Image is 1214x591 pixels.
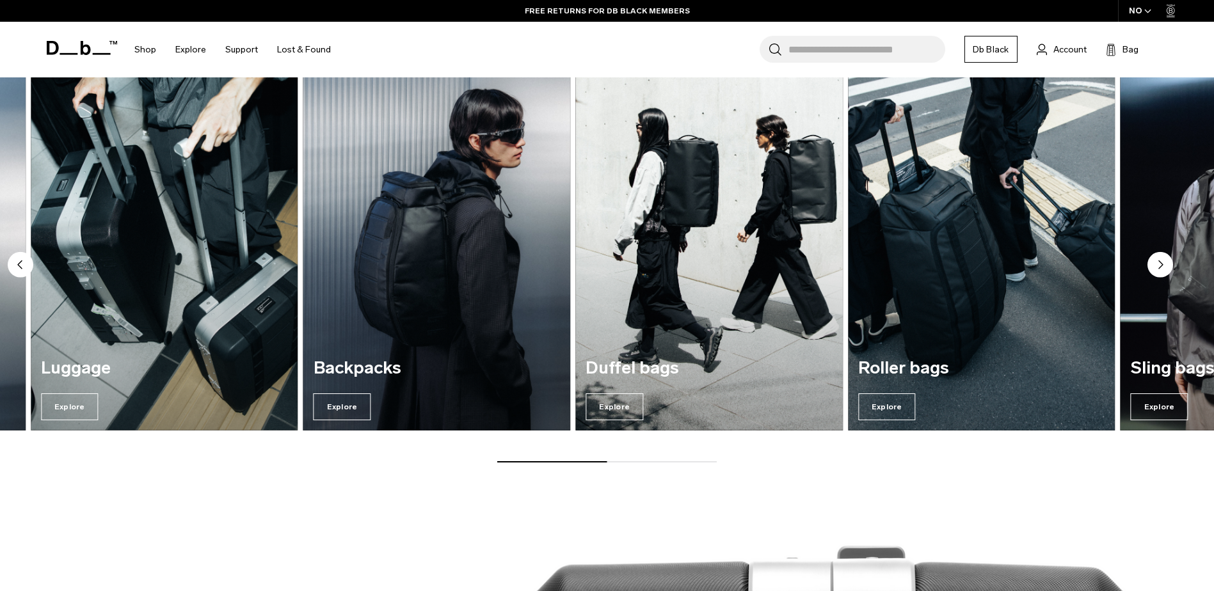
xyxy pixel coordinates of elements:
[858,359,1105,378] h3: Roller bags
[858,393,916,420] span: Explore
[848,70,1115,430] a: Roller bags Explore
[575,70,843,430] a: Duffel bags Explore
[8,251,33,280] button: Previous slide
[525,5,690,17] a: FREE RETURNS FOR DB BLACK MEMBERS
[314,393,371,420] span: Explore
[225,27,258,72] a: Support
[175,27,206,72] a: Explore
[848,70,1115,430] div: 5 / 7
[277,27,331,72] a: Lost & Found
[303,70,571,430] div: 3 / 7
[31,70,298,430] div: 2 / 7
[1147,251,1173,280] button: Next slide
[303,70,571,430] a: Backpacks Explore
[125,22,340,77] nav: Main Navigation
[964,36,1018,63] a: Db Black
[575,70,843,430] div: 4 / 7
[1131,393,1188,420] span: Explore
[1037,42,1087,57] a: Account
[1122,43,1138,56] span: Bag
[41,393,99,420] span: Explore
[1106,42,1138,57] button: Bag
[41,359,288,378] h3: Luggage
[31,70,298,430] a: Luggage Explore
[1053,43,1087,56] span: Account
[314,359,561,378] h3: Backpacks
[134,27,156,72] a: Shop
[586,393,643,420] span: Explore
[586,359,833,378] h3: Duffel bags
